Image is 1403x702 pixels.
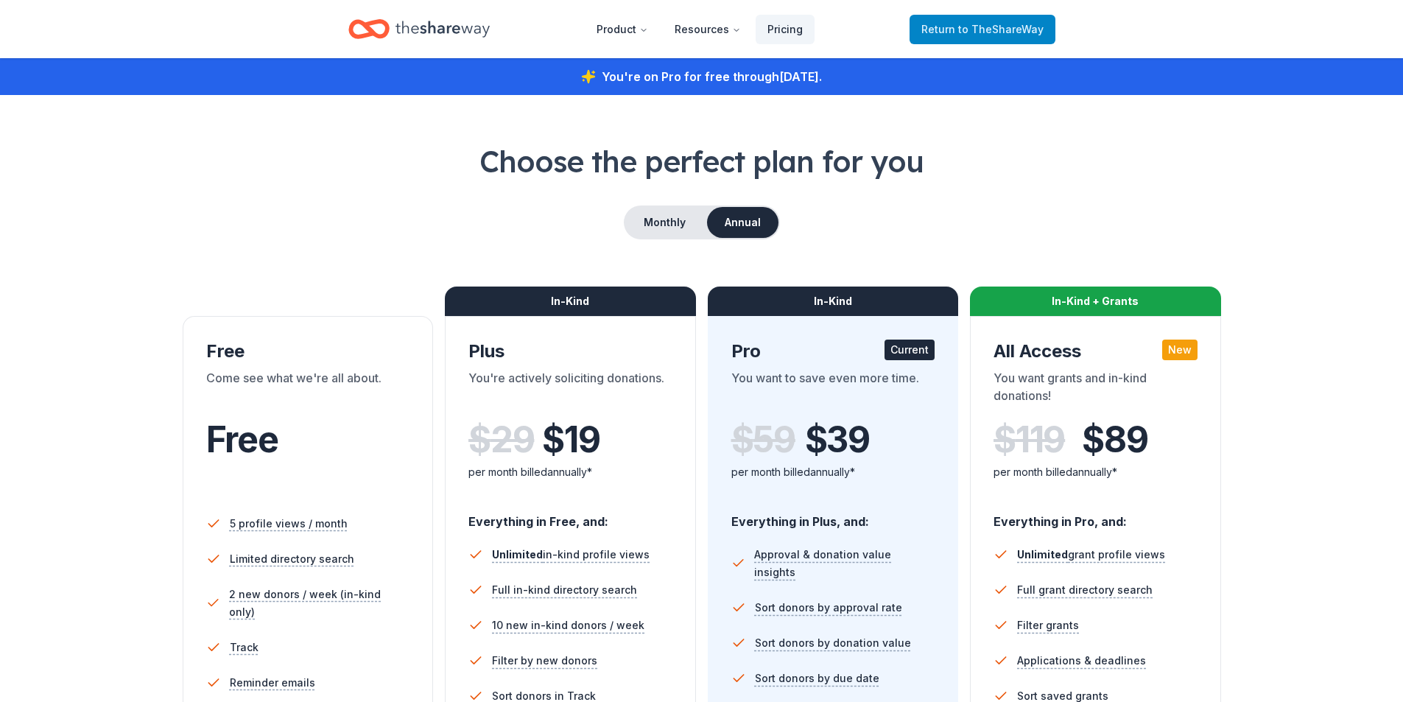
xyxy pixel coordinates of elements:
div: You're actively soliciting donations. [468,369,672,410]
a: Home [348,12,490,46]
span: grant profile views [1017,548,1165,561]
span: 10 new in-kind donors / week [492,617,644,634]
div: per month billed annually* [468,463,672,481]
span: Unlimited [492,548,543,561]
span: in-kind profile views [492,548,650,561]
span: Return [921,21,1044,38]
span: Track [230,639,259,656]
span: Filter grants [1017,617,1079,634]
span: Approval & donation value insights [754,546,935,581]
div: Everything in Pro, and: [994,500,1198,531]
h1: Choose the perfect plan for you [59,141,1344,182]
span: to TheShareWay [958,23,1044,35]
button: Monthly [625,207,704,238]
button: Product [585,15,660,44]
div: You want grants and in-kind donations! [994,369,1198,410]
div: per month billed annually* [731,463,935,481]
span: 5 profile views / month [230,515,348,533]
span: $ 39 [805,419,870,460]
span: Limited directory search [230,550,354,568]
span: Unlimited [1017,548,1068,561]
div: You want to save even more time. [731,369,935,410]
span: Applications & deadlines [1017,652,1146,670]
div: per month billed annually* [994,463,1198,481]
span: Sort donors by due date [755,670,879,687]
span: Full grant directory search [1017,581,1153,599]
button: Resources [663,15,753,44]
span: $ 89 [1082,419,1147,460]
div: Pro [731,340,935,363]
nav: Main [585,12,815,46]
span: 2 new donors / week (in-kind only) [229,586,409,621]
div: In-Kind [445,287,696,316]
span: Filter by new donors [492,652,597,670]
div: Current [885,340,935,360]
div: Come see what we're all about. [206,369,410,410]
a: Returnto TheShareWay [910,15,1055,44]
div: In-Kind + Grants [970,287,1221,316]
a: Pricing [756,15,815,44]
span: Reminder emails [230,674,315,692]
div: Plus [468,340,672,363]
span: Free [206,418,278,461]
div: Everything in Plus, and: [731,500,935,531]
div: All Access [994,340,1198,363]
div: Free [206,340,410,363]
div: In-Kind [708,287,959,316]
div: Everything in Free, and: [468,500,672,531]
span: $ 19 [542,419,599,460]
span: Sort donors by approval rate [755,599,902,617]
span: Sort donors by donation value [755,634,911,652]
div: New [1162,340,1198,360]
button: Annual [707,207,778,238]
span: Full in-kind directory search [492,581,637,599]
